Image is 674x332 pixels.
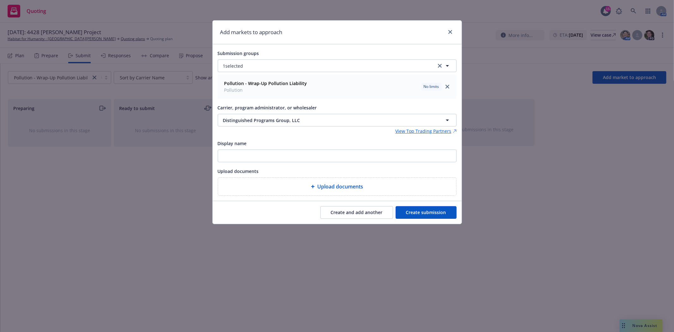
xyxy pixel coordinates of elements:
button: 1selectedclear selection [218,59,457,72]
div: Upload documents [218,177,457,196]
span: Carrier, program administrator, or wholesaler [218,105,317,111]
button: Create submission [396,206,457,219]
span: Upload documents [317,183,363,190]
span: Pollution [224,87,307,93]
span: Distinguished Programs Group, LLC [223,117,422,124]
h1: Add markets to approach [220,28,282,36]
a: close [444,83,451,90]
span: 1 selected [223,63,243,69]
span: Upload documents [218,168,259,174]
strong: Pollution - Wrap-Up Pollution Liability [224,80,307,86]
a: View Top Trading Partners [396,128,457,134]
span: Display name [218,140,247,146]
span: No limits [424,84,439,89]
a: close [446,28,454,36]
button: Distinguished Programs Group, LLC [218,114,457,126]
a: clear selection [436,62,444,70]
span: Submission groups [218,50,259,56]
button: Create and add another [320,206,393,219]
